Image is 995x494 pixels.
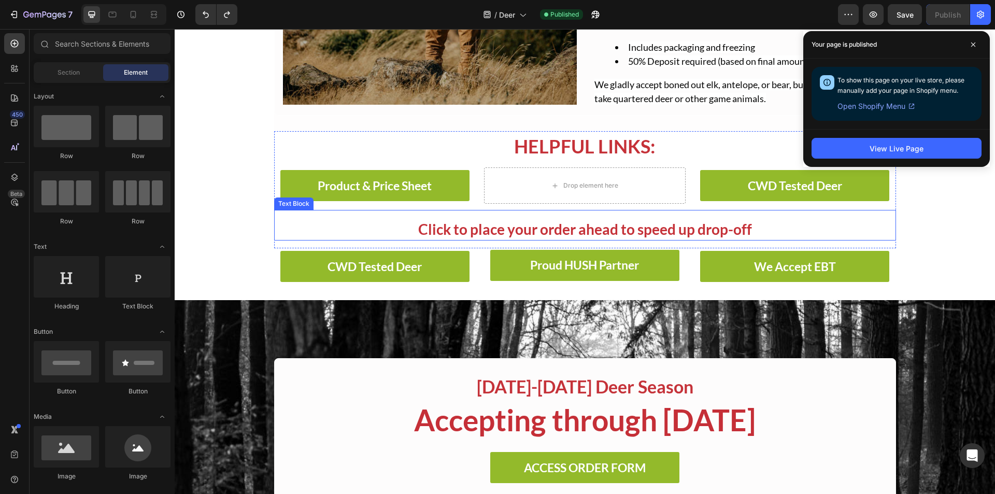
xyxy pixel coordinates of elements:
span: Section [58,68,80,77]
h2: Helpful Links: [99,102,721,132]
iframe: To enrich screen reader interactions, please activate Accessibility in Grammarly extension settings [175,29,995,494]
button: 7 [4,4,77,25]
span: Button [34,327,53,336]
span: / [494,9,497,20]
div: Image [105,472,170,481]
button: <p><span style="font-size:23px;"><strong>Product &amp; Price Sheet</strong></span></p> [106,141,295,172]
button: <p><span style="font-size:23px;"><strong>We Accept EBT</strong></span></p> [525,222,715,253]
span: Media [34,412,52,421]
div: Undo/Redo [195,4,237,25]
button: <p><span style="font-size:23px;"><strong>ACCESS ORDER FORM</strong></span></p> [316,423,505,454]
div: Button [105,387,170,396]
strong: Product & Price Sheet [143,149,257,164]
span: To show this page on your live store, please manually add your page in Shopify menu. [837,76,964,94]
button: <p><span style="font-size:23px;"><strong>CWD Tested Deer</strong></span></p> [106,222,295,253]
strong: CWD Tested Deer [153,230,247,245]
div: View Live Page [870,143,923,154]
div: Text Block [102,170,137,179]
span: Published [550,10,579,19]
span: Toggle open [154,238,170,255]
span: We gladly accept boned out elk, antelope, or bear, but we’re unable to take quartered deer or oth... [420,50,695,75]
span: Text [34,242,47,251]
div: Beta [8,190,25,198]
div: Heading [34,302,99,311]
div: Row [105,151,170,161]
button: <p><span style="font-size:23px;"><strong>CWD Tested Deer</strong></span></p> [525,141,715,172]
h2: Accepting through [DATE] [108,369,713,413]
span: Element [124,68,148,77]
p: Your page is published [812,39,877,50]
div: Row [34,217,99,226]
strong: ACCESS ORDER FORM [349,431,471,446]
div: Image [34,472,99,481]
div: Open Intercom Messenger [960,443,985,468]
p: Click to place your order ahead to speed up drop-off [101,190,720,210]
button: View Live Page [812,138,982,159]
div: Button [34,387,99,396]
p: 7 [68,8,73,21]
span: Toggle open [154,88,170,105]
button: Save [888,4,922,25]
span: Save [897,10,914,19]
button: Publish [926,4,970,25]
div: Drop element here [389,152,444,161]
div: Row [34,151,99,161]
input: Search Sections & Elements [34,33,170,54]
span: Layout [34,92,54,101]
div: Row [105,217,170,226]
strong: CWD Tested Deer [573,149,667,164]
strong: Proud HUSH Partner [356,229,464,243]
div: Publish [935,9,961,20]
strong: [DATE]-[DATE] Deer Season [302,347,519,368]
button: <p><span style="font-size:23px;"><strong>Proud HUSH Partner</strong></span></p> [316,221,505,252]
span: Toggle open [154,408,170,425]
strong: We Accept EBT [579,230,661,245]
div: 450 [10,110,25,119]
div: Text Block [105,302,170,311]
span: Open Shopify Menu [837,100,905,112]
span: Toggle open [154,323,170,340]
span: Deer [499,9,515,20]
